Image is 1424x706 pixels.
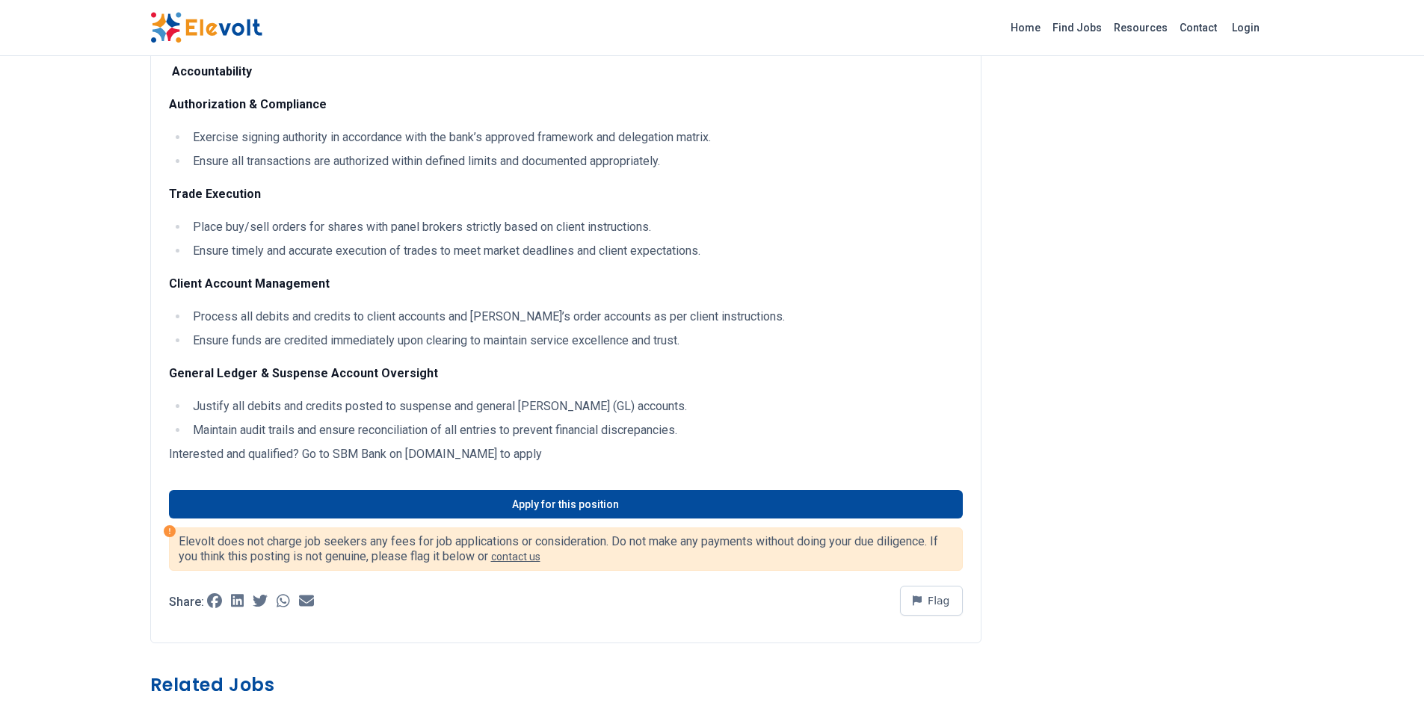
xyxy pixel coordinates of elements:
[188,242,963,260] li: Ensure timely and accurate execution of trades to meet market deadlines and client expectations.
[188,421,963,439] li: Maintain audit trails and ensure reconciliation of all entries to prevent financial discrepancies.
[169,445,963,463] p: Interested and qualified? Go to SBM Bank on [DOMAIN_NAME] to apply
[188,332,963,350] li: Ensure funds are credited immediately upon clearing to maintain service excellence and trust.
[150,673,981,697] h3: Related Jobs
[169,187,261,201] strong: Trade Execution
[169,276,330,291] strong: Client Account Management
[1108,16,1174,40] a: Resources
[150,12,262,43] img: Elevolt
[1223,13,1269,43] a: Login
[169,97,327,111] strong: Authorization & Compliance
[1005,16,1047,40] a: Home
[169,596,204,608] p: Share:
[188,308,963,326] li: Process all debits and credits to client accounts and [PERSON_NAME]’s order accounts as per clien...
[179,534,953,564] p: Elevolt does not charge job seekers any fees for job applications or consideration. Do not make a...
[1174,16,1223,40] a: Contact
[188,128,963,146] li: Exercise signing authority in accordance with the bank’s approved framework and delegation matrix.
[491,551,540,563] a: contact us
[188,218,963,236] li: Place buy/sell orders for shares with panel brokers strictly based on client instructions.
[188,152,963,170] li: Ensure all transactions are authorized within defined limits and documented appropriately.
[169,366,438,380] strong: General Ledger & Suspense Account Oversight
[1047,16,1108,40] a: Find Jobs
[188,397,963,415] li: Justify all debits and credits posted to suspense and general [PERSON_NAME] (GL) accounts.
[169,490,963,518] a: Apply for this position
[172,64,252,78] strong: Accountability
[1349,634,1424,706] iframe: Chat Widget
[900,586,963,616] button: Flag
